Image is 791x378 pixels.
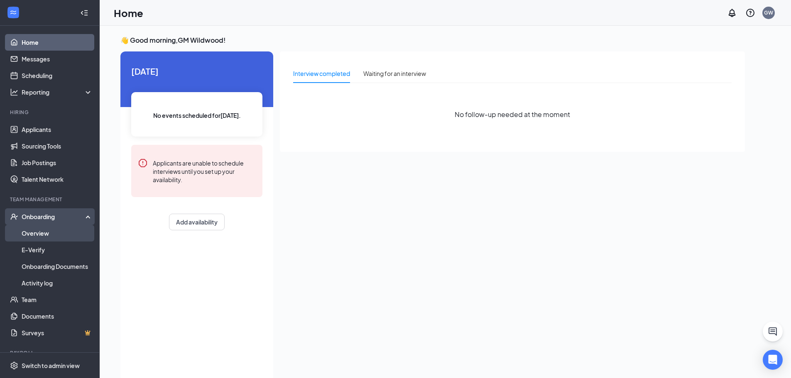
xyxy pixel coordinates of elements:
svg: WorkstreamLogo [9,8,17,17]
div: Payroll [10,349,91,356]
div: Applicants are unable to schedule interviews until you set up your availability. [153,158,256,184]
svg: Collapse [80,9,88,17]
a: Home [22,34,93,51]
div: Onboarding [22,212,86,221]
a: Job Postings [22,154,93,171]
a: Documents [22,308,93,324]
a: E-Verify [22,241,93,258]
span: [DATE] [131,65,262,78]
svg: ChatActive [768,327,778,337]
a: Messages [22,51,93,67]
a: Sourcing Tools [22,138,93,154]
span: No events scheduled for [DATE] . [153,111,241,120]
a: Activity log [22,275,93,291]
div: Open Intercom Messenger [763,350,783,370]
svg: Error [138,158,148,168]
a: Overview [22,225,93,241]
a: Talent Network [22,171,93,188]
div: Waiting for an interview [363,69,426,78]
a: Applicants [22,121,93,138]
a: Scheduling [22,67,93,84]
svg: UserCheck [10,212,18,221]
svg: Settings [10,361,18,370]
div: GW [764,9,773,16]
h3: 👋 Good morning, GM Wildwood ! [120,36,745,45]
svg: Analysis [10,88,18,96]
div: Switch to admin view [22,361,80,370]
button: Add availability [169,214,225,230]
span: No follow-up needed at the moment [455,109,570,119]
div: Team Management [10,196,91,203]
div: Hiring [10,109,91,116]
button: ChatActive [763,322,783,341]
svg: QuestionInfo [745,8,755,18]
div: Interview completed [293,69,350,78]
a: SurveysCrown [22,324,93,341]
a: Team [22,291,93,308]
h1: Home [114,6,143,20]
svg: Notifications [727,8,737,18]
a: Onboarding Documents [22,258,93,275]
div: Reporting [22,88,93,96]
